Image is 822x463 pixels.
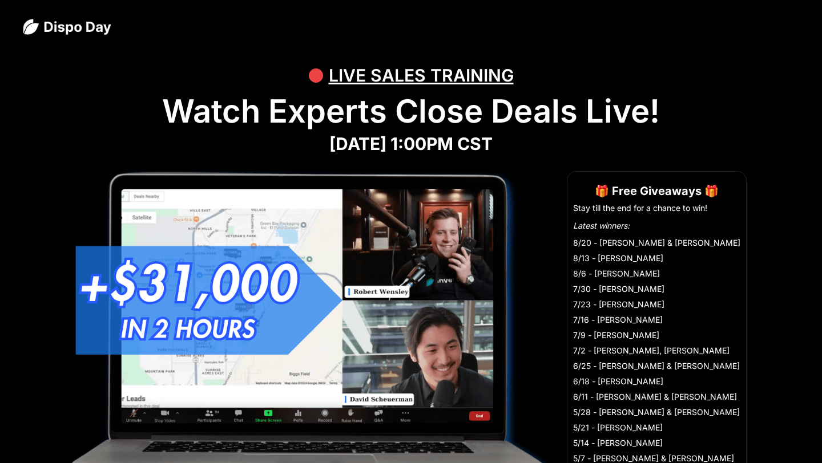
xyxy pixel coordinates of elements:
[23,92,799,131] h1: Watch Experts Close Deals Live!
[595,184,719,198] strong: 🎁 Free Giveaways 🎁
[329,58,514,92] div: LIVE SALES TRAINING
[573,221,630,230] em: Latest winners:
[573,202,740,214] li: Stay till the end for a chance to win!
[329,133,493,154] strong: [DATE] 1:00PM CST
